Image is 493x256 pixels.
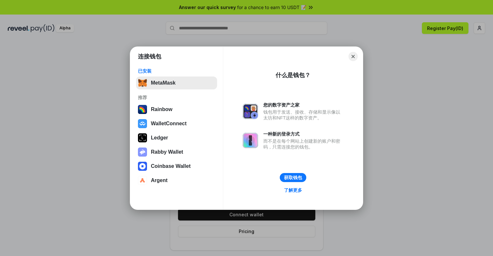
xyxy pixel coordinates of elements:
img: svg+xml,%3Csvg%20fill%3D%22none%22%20height%3D%2233%22%20viewBox%3D%220%200%2035%2033%22%20width%... [138,78,147,87]
div: 了解更多 [284,187,302,193]
button: Close [349,52,358,61]
img: svg+xml,%3Csvg%20width%3D%22120%22%20height%3D%22120%22%20viewBox%3D%220%200%20120%20120%22%20fil... [138,105,147,114]
img: svg+xml,%3Csvg%20xmlns%3D%22http%3A%2F%2Fwww.w3.org%2F2000%2Fsvg%22%20fill%3D%22none%22%20viewBox... [243,104,258,119]
div: Coinbase Wallet [151,163,191,169]
button: Ledger [136,131,217,144]
div: 钱包用于发送、接收、存储和显示像以太坊和NFT这样的数字资产。 [263,109,343,121]
button: Rabby Wallet [136,146,217,159]
img: svg+xml,%3Csvg%20xmlns%3D%22http%3A%2F%2Fwww.w3.org%2F2000%2Fsvg%22%20width%3D%2228%22%20height%3... [138,133,147,142]
div: 已安装 [138,68,215,74]
h1: 连接钱包 [138,53,161,60]
div: 您的数字资产之家 [263,102,343,108]
button: Rainbow [136,103,217,116]
div: 而不是在每个网站上创建新的账户和密码，只需连接您的钱包。 [263,138,343,150]
img: svg+xml,%3Csvg%20width%3D%2228%22%20height%3D%2228%22%20viewBox%3D%220%200%2028%2028%22%20fill%3D... [138,162,147,171]
button: Argent [136,174,217,187]
div: 获取钱包 [284,175,302,180]
div: 什么是钱包？ [276,71,310,79]
div: Rainbow [151,107,173,112]
div: 一种新的登录方式 [263,131,343,137]
div: MetaMask [151,80,175,86]
button: WalletConnect [136,117,217,130]
div: WalletConnect [151,121,187,127]
img: svg+xml,%3Csvg%20width%3D%2228%22%20height%3D%2228%22%20viewBox%3D%220%200%2028%2028%22%20fill%3D... [138,119,147,128]
div: 推荐 [138,95,215,100]
img: svg+xml,%3Csvg%20xmlns%3D%22http%3A%2F%2Fwww.w3.org%2F2000%2Fsvg%22%20fill%3D%22none%22%20viewBox... [138,148,147,157]
div: Rabby Wallet [151,149,183,155]
img: svg+xml,%3Csvg%20width%3D%2228%22%20height%3D%2228%22%20viewBox%3D%220%200%2028%2028%22%20fill%3D... [138,176,147,185]
img: svg+xml,%3Csvg%20xmlns%3D%22http%3A%2F%2Fwww.w3.org%2F2000%2Fsvg%22%20fill%3D%22none%22%20viewBox... [243,133,258,148]
div: Argent [151,178,168,183]
button: MetaMask [136,77,217,89]
a: 了解更多 [280,186,306,194]
button: 获取钱包 [280,173,306,182]
button: Coinbase Wallet [136,160,217,173]
div: Ledger [151,135,168,141]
